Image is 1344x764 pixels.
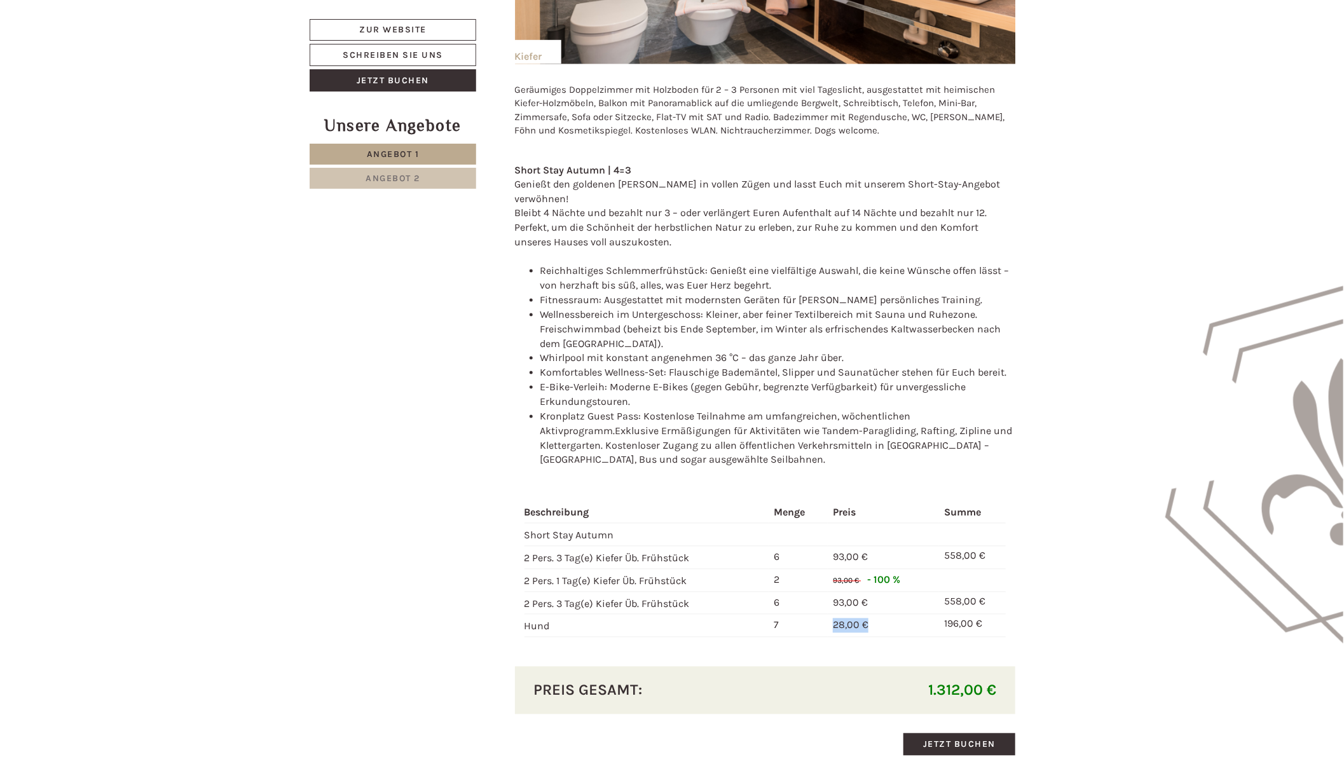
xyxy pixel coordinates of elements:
th: Menge [769,503,828,523]
span: Angebot 1 [367,149,420,160]
a: Schreiben Sie uns [310,44,476,66]
td: 7 [769,615,828,638]
li: Kronplatz Guest Pass: Kostenlose Teilnahme am umfangreichen, wöchentlichen Aktivprogramm.Exklusiv... [540,410,1016,468]
div: Montag [223,10,277,31]
div: Unsere Angebote [310,114,476,137]
li: Whirlpool mit konstant angenehmen 36 °C – das ganze Jahr über. [540,351,1016,366]
div: Guten Tag, wie können wir Ihnen helfen? [10,34,213,73]
td: 6 [769,592,828,615]
td: 6 [769,546,828,569]
button: Senden [420,335,500,357]
span: 1.312,00 € [928,681,996,699]
li: Komfortables Wellness-Set: Flauschige Bademäntel, Slipper und Saunatücher stehen für Euch bereit. [540,366,1016,381]
td: Short Stay Autumn [525,524,769,547]
span: 93,00 € [833,551,868,563]
td: 2 Pers. 3 Tag(e) Kiefer Üb. Frühstück [525,592,769,615]
th: Preis [828,503,939,523]
li: Fitnessraum: Ausgestattet mit modernsten Geräten für [PERSON_NAME] persönliches Training. [540,294,1016,308]
span: - 100 % [867,574,900,586]
td: 558,00 € [939,592,1006,615]
span: Angebot 2 [366,173,420,184]
span: 93,00 € [833,597,868,609]
div: Short Stay Autumn | 4=3 [515,163,1016,178]
a: Jetzt buchen [903,733,1015,756]
td: 2 [769,569,828,592]
td: 2 Pers. 1 Tag(e) Kiefer Üb. Frühstück [525,569,769,592]
p: Geräumiges Doppelzimmer mit Holzboden für 2 – 3 Personen mit viel Tageslicht, ausgestattet mit he... [515,83,1016,138]
div: Genießt den goldenen [PERSON_NAME] in vollen Zügen und lasst Euch mit unserem Short-Stay-Angebot ... [515,177,1016,250]
div: Preis gesamt: [525,679,765,701]
td: Hund [525,615,769,638]
a: Jetzt buchen [310,69,476,92]
li: Wellnessbereich im Untergeschoss: Kleiner, aber feiner Textilbereich mit Sauna und Ruhezone. Frei... [540,308,1016,352]
td: 558,00 € [939,546,1006,569]
td: 196,00 € [939,615,1006,638]
td: 2 Pers. 3 Tag(e) Kiefer Üb. Frühstück [525,546,769,569]
li: Reichhaltiges Schlemmerfrühstück: Genießt eine vielfältige Auswahl, die keine Wünsche offen lässt... [540,264,1016,294]
div: Kiefer [515,40,561,64]
th: Summe [939,503,1006,523]
span: 28,00 € [833,619,868,631]
span: 93,00 € [833,576,859,585]
li: E-Bike-Verleih: Moderne E-Bikes (gegen Gebühr, begrenzte Verfügbarkeit) für unvergessliche Erkund... [540,381,1016,410]
div: Hotel B&B Feldmessner [19,37,207,47]
a: Zur Website [310,19,476,41]
th: Beschreibung [525,503,769,523]
small: 18:35 [19,62,207,71]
